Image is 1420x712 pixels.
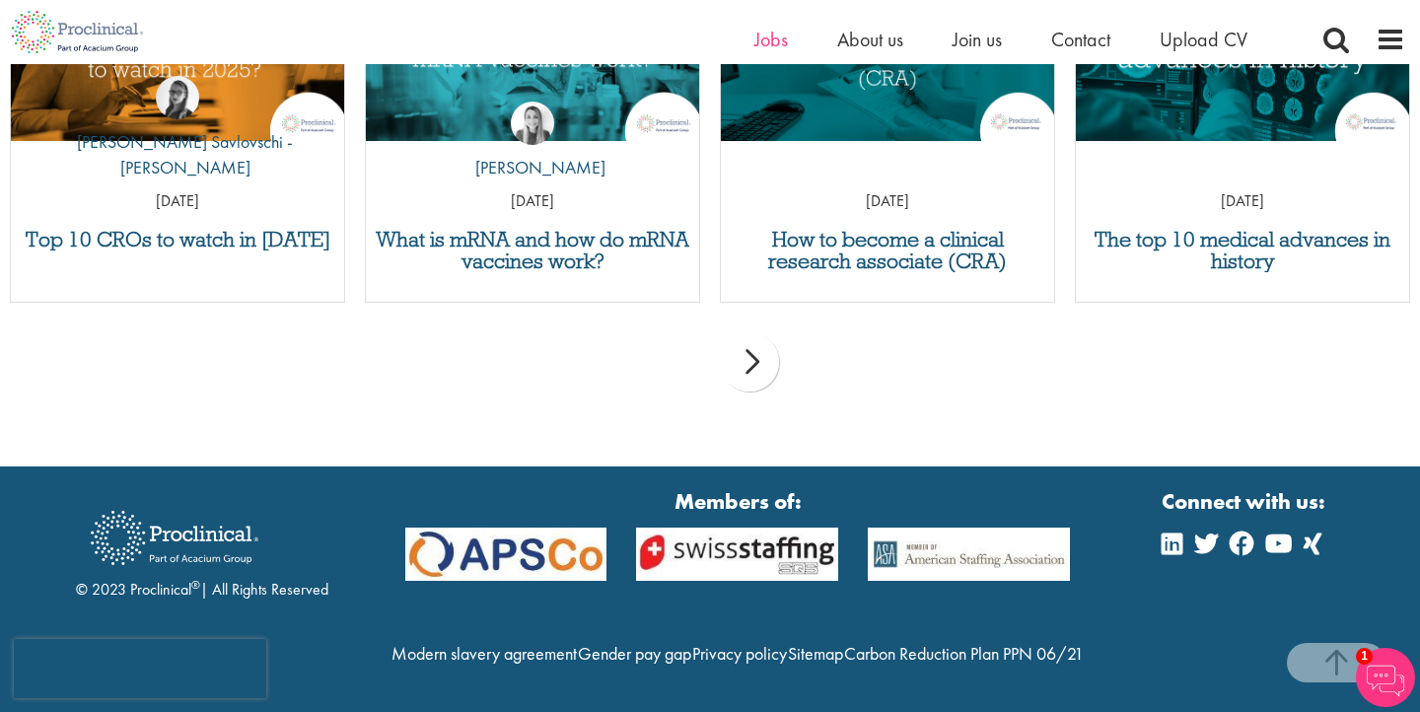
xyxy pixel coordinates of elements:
a: Modern slavery agreement [391,642,577,665]
a: The top 10 medical advances in history [1086,229,1399,272]
img: Theodora Savlovschi - Wicks [156,76,199,119]
a: About us [837,27,903,52]
img: APSCo [853,528,1085,581]
a: Carbon Reduction Plan PPN 06/21 [844,642,1084,665]
p: [DATE] [11,190,344,213]
span: 1 [1356,648,1373,665]
p: [PERSON_NAME] Savlovschi - [PERSON_NAME] [11,129,344,179]
a: Gender pay gap [578,642,691,665]
img: Proclinical Recruitment [76,497,273,579]
a: Contact [1051,27,1110,52]
a: Join us [953,27,1002,52]
a: Sitemap [788,642,843,665]
strong: Connect with us: [1162,486,1329,517]
strong: Members of: [405,486,1071,517]
div: next [720,332,779,392]
iframe: reCAPTCHA [14,639,266,698]
a: Hannah Burke [PERSON_NAME] [461,102,605,190]
a: Jobs [754,27,788,52]
p: [DATE] [366,190,699,213]
img: APSCo [621,528,853,581]
div: © 2023 Proclinical | All Rights Reserved [76,496,328,602]
a: Upload CV [1160,27,1247,52]
a: What is mRNA and how do mRNA vaccines work? [376,229,689,272]
img: APSCo [390,528,622,581]
p: [PERSON_NAME] [461,155,605,180]
p: [DATE] [1076,190,1409,213]
img: Hannah Burke [511,102,554,145]
p: [DATE] [721,190,1054,213]
sup: ® [191,577,200,593]
img: Chatbot [1356,648,1415,707]
a: Theodora Savlovschi - Wicks [PERSON_NAME] Savlovschi - [PERSON_NAME] [11,76,344,189]
a: How to become a clinical research associate (CRA) [731,229,1044,272]
a: Privacy policy [692,642,787,665]
a: Top 10 CROs to watch in [DATE] [21,229,334,250]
